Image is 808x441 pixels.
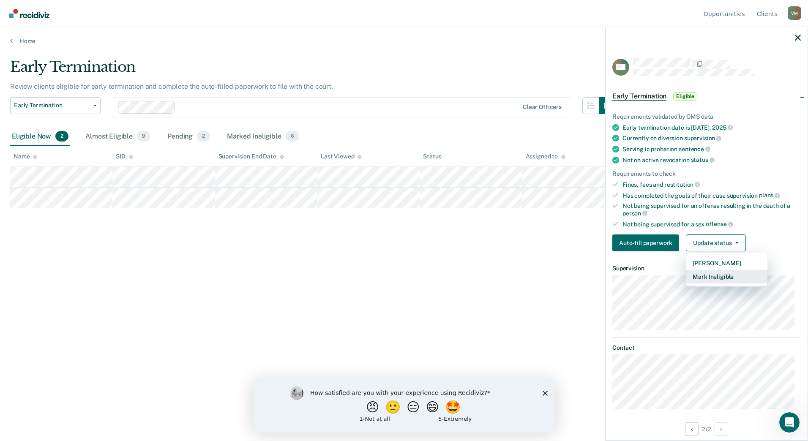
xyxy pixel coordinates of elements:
span: person [622,210,647,217]
span: supervision [684,135,721,142]
button: Update status [686,234,745,251]
iframe: Survey by Kim from Recidiviz [253,378,555,433]
img: Recidiviz [9,9,49,18]
div: Currently on diversion [622,134,801,142]
div: Not on active revocation [622,156,801,164]
span: 2025 [712,124,732,131]
div: V M [788,6,801,20]
a: Home [10,37,798,45]
div: Last Viewed [321,153,362,160]
span: sentence [679,146,710,152]
div: Eligible Now [10,128,70,146]
div: Clear officers [523,103,562,111]
div: Not being supervised for a sex [622,220,801,228]
span: Early Termination [612,92,666,101]
div: 2 / 2 [606,418,808,440]
div: Fines, fees and [622,181,801,188]
div: SID [116,153,133,160]
div: Not being supervised for an offense resulting in the death of a [622,202,801,217]
div: Status [423,153,441,160]
button: Previous Opportunity [685,422,699,436]
iframe: Intercom live chat [779,412,800,433]
div: Early Termination [10,58,616,82]
span: 2 [55,131,68,142]
dt: Supervision [612,265,801,272]
div: Assigned to [526,153,565,160]
span: Eligible [673,92,697,101]
div: Pending [166,128,212,146]
div: Early termination date is [DATE], [622,124,801,131]
div: Marked Ineligible [225,128,301,146]
p: Review clients eligible for early termination and complete the auto-filled paperwork to file with... [10,82,333,90]
button: Next Opportunity [715,422,728,436]
button: Profile dropdown button [788,6,801,20]
button: Auto-fill paperwork [612,234,679,251]
div: Name [14,153,37,160]
div: Almost Eligible [84,128,152,146]
button: [PERSON_NAME] [686,256,767,270]
div: Requirements to check [612,170,801,177]
span: 9 [137,131,150,142]
span: offense [706,220,733,227]
span: restitution [664,181,700,188]
div: Has completed the goals of their case supervision [622,192,801,199]
div: Requirements validated by OMS data [612,113,801,120]
a: Navigate to form link [612,234,682,251]
div: Serving ic probation [622,145,801,153]
span: status [691,156,715,163]
div: Supervision End Date [218,153,284,160]
span: plans [759,192,780,199]
span: 6 [286,131,299,142]
div: Dropdown Menu [686,253,767,287]
button: Mark Ineligible [686,270,767,283]
dt: Contact [612,344,801,351]
div: Early TerminationEligible [606,83,808,110]
span: Early Termination [14,102,90,109]
span: 2 [197,131,210,142]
